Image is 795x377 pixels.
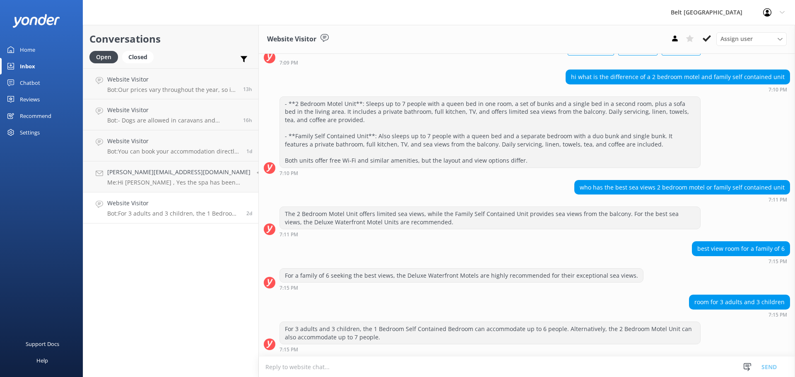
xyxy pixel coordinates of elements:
[20,108,51,124] div: Recommend
[279,60,701,65] div: Aug 30 2025 07:09pm (UTC +12:00) Pacific/Auckland
[26,336,59,352] div: Support Docs
[12,14,60,28] img: yonder-white-logo.png
[720,34,753,43] span: Assign user
[768,197,787,202] strong: 7:11 PM
[107,199,240,208] h4: Website Visitor
[279,285,643,291] div: Aug 30 2025 07:15pm (UTC +12:00) Pacific/Auckland
[280,322,700,344] div: For 3 adults and 3 children, the 1 Bedroom Self Contained Bedroom can accommodate up to 6 people....
[20,74,40,91] div: Chatbot
[107,179,251,186] p: Me: Hi [PERSON_NAME] , Yes the spa has been booked for 9-10pm on the 3rd you will get details for...
[279,286,298,291] strong: 7:15 PM
[575,180,790,195] div: who has the best sea views 2 bedroom motel or family self contained unit
[280,269,643,283] div: For a family of 6 seeking the best views, the Deluxe Waterfront Motels are highly recommended for...
[243,86,252,93] span: Sep 01 2025 11:45pm (UTC +12:00) Pacific/Auckland
[267,34,316,45] h3: Website Visitor
[279,232,298,237] strong: 7:11 PM
[768,259,787,264] strong: 7:15 PM
[36,352,48,369] div: Help
[107,148,240,155] p: Bot: You can book your accommodation directly on our website at [URL][DOMAIN_NAME] for the best r...
[692,242,790,256] div: best view room for a family of 6
[107,75,237,84] h4: Website Visitor
[716,32,787,46] div: Assign User
[574,197,790,202] div: Aug 30 2025 07:11pm (UTC +12:00) Pacific/Auckland
[107,106,237,115] h4: Website Visitor
[20,41,35,58] div: Home
[83,130,258,161] a: Website VisitorBot:You can book your accommodation directly on our website at [URL][DOMAIN_NAME] ...
[279,346,701,352] div: Aug 30 2025 07:15pm (UTC +12:00) Pacific/Auckland
[83,68,258,99] a: Website VisitorBot:Our prices vary throughout the year, so it’s best to check online for the date...
[107,168,251,177] h4: [PERSON_NAME][EMAIL_ADDRESS][DOMAIN_NAME]
[768,87,787,92] strong: 7:10 PM
[89,31,252,47] h2: Conversations
[279,347,298,352] strong: 7:15 PM
[122,52,158,61] a: Closed
[20,124,40,141] div: Settings
[280,97,700,168] div: - **2 Bedroom Motel Unit**: Sleeps up to 7 people with a queen bed in one room, a set of bunks an...
[280,207,700,229] div: The 2 Bedroom Motel Unit offers limited sea views, while the Family Self Contained Unit provides ...
[83,192,258,223] a: Website VisitorBot:For 3 adults and 3 children, the 1 Bedroom Self Contained Bedroom can accommod...
[692,258,790,264] div: Aug 30 2025 07:15pm (UTC +12:00) Pacific/Auckland
[566,86,790,92] div: Aug 30 2025 07:10pm (UTC +12:00) Pacific/Auckland
[107,86,237,94] p: Bot: Our prices vary throughout the year, so it’s best to check online for the date you want to b...
[279,171,298,176] strong: 7:10 PM
[107,210,240,217] p: Bot: For 3 adults and 3 children, the 1 Bedroom Self Contained Bedroom can accommodate up to 6 pe...
[689,295,790,309] div: room for 3 adults and 3 children
[107,117,237,124] p: Bot: - Dogs are allowed in caravans and camper-vans by prior arrangement outside of peak season, ...
[243,117,252,124] span: Sep 01 2025 09:01pm (UTC +12:00) Pacific/Auckland
[89,52,122,61] a: Open
[279,170,701,176] div: Aug 30 2025 07:10pm (UTC +12:00) Pacific/Auckland
[89,51,118,63] div: Open
[689,312,790,317] div: Aug 30 2025 07:15pm (UTC +12:00) Pacific/Auckland
[768,312,787,317] strong: 7:15 PM
[83,161,258,192] a: [PERSON_NAME][EMAIL_ADDRESS][DOMAIN_NAME]Me:Hi [PERSON_NAME] , Yes the spa has been booked for 9-...
[279,60,298,65] strong: 7:09 PM
[279,231,701,237] div: Aug 30 2025 07:11pm (UTC +12:00) Pacific/Auckland
[246,210,252,217] span: Aug 30 2025 07:15pm (UTC +12:00) Pacific/Auckland
[122,51,154,63] div: Closed
[246,148,252,155] span: Sep 01 2025 08:29am (UTC +12:00) Pacific/Auckland
[107,137,240,146] h4: Website Visitor
[20,91,40,108] div: Reviews
[20,58,35,74] div: Inbox
[566,70,790,84] div: hi what is the difference of a 2 bedroom motel and family self contained unit
[83,99,258,130] a: Website VisitorBot:- Dogs are allowed in caravans and camper-vans by prior arrangement outside of...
